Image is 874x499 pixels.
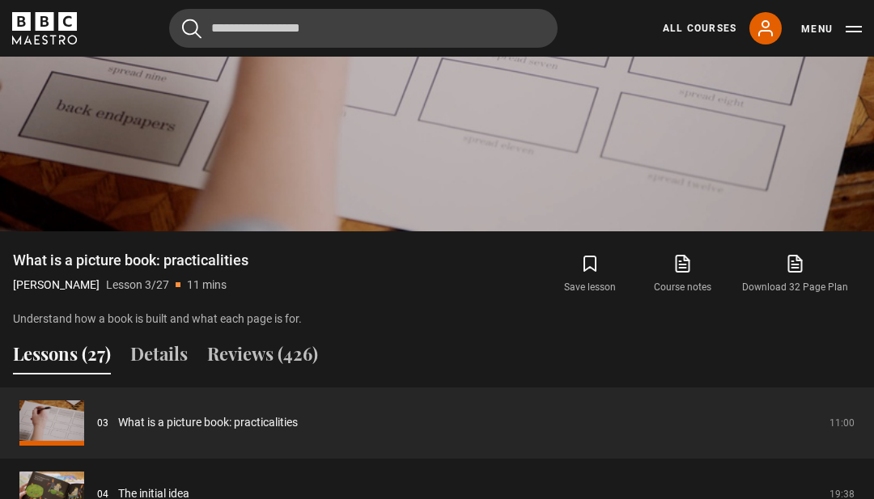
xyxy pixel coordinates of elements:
a: All Courses [663,21,736,36]
a: What is a picture book: practicalities [118,414,298,431]
p: Lesson 3/27 [106,277,169,294]
svg: BBC Maestro [12,12,77,44]
button: Details [130,340,188,374]
button: Submit the search query [182,19,202,39]
a: Course notes [637,251,729,298]
button: Lessons (27) [13,340,111,374]
button: Reviews (426) [207,340,318,374]
p: [PERSON_NAME] [13,277,100,294]
input: Search [169,9,558,48]
button: Save lesson [544,251,636,298]
button: Toggle navigation [801,21,862,37]
a: Download 32 Page Plan [729,251,861,298]
h1: What is a picture book: practicalities [13,251,248,270]
p: Understand how a book is built and what each page is for. [13,311,861,328]
p: 11 mins [187,277,227,294]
